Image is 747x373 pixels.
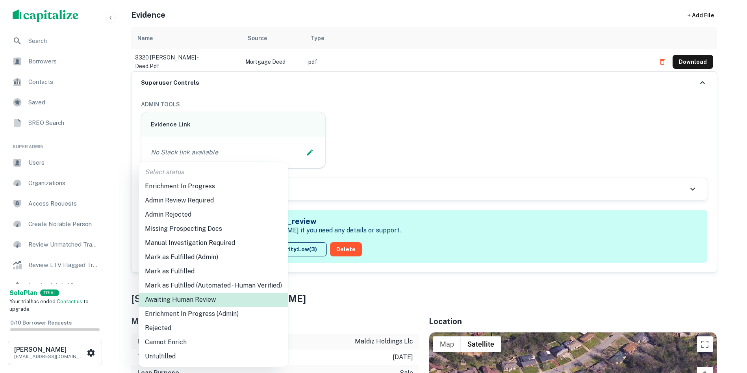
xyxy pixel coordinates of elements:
[139,193,288,208] li: Admin Review Required
[139,349,288,364] li: Unfulfilled
[139,335,288,349] li: Cannot Enrich
[139,264,288,278] li: Mark as Fulfilled
[708,310,747,348] iframe: Chat Widget
[139,222,288,236] li: Missing Prospecting Docs
[139,278,288,293] li: Mark as Fulfilled (Automated - Human Verified)
[139,293,288,307] li: Awaiting Human Review
[139,307,288,321] li: Enrichment In Progress (Admin)
[139,321,288,335] li: Rejected
[139,179,288,193] li: Enrichment In Progress
[139,208,288,222] li: Admin Rejected
[139,250,288,264] li: Mark as Fulfilled (Admin)
[139,236,288,250] li: Manual Investigation Required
